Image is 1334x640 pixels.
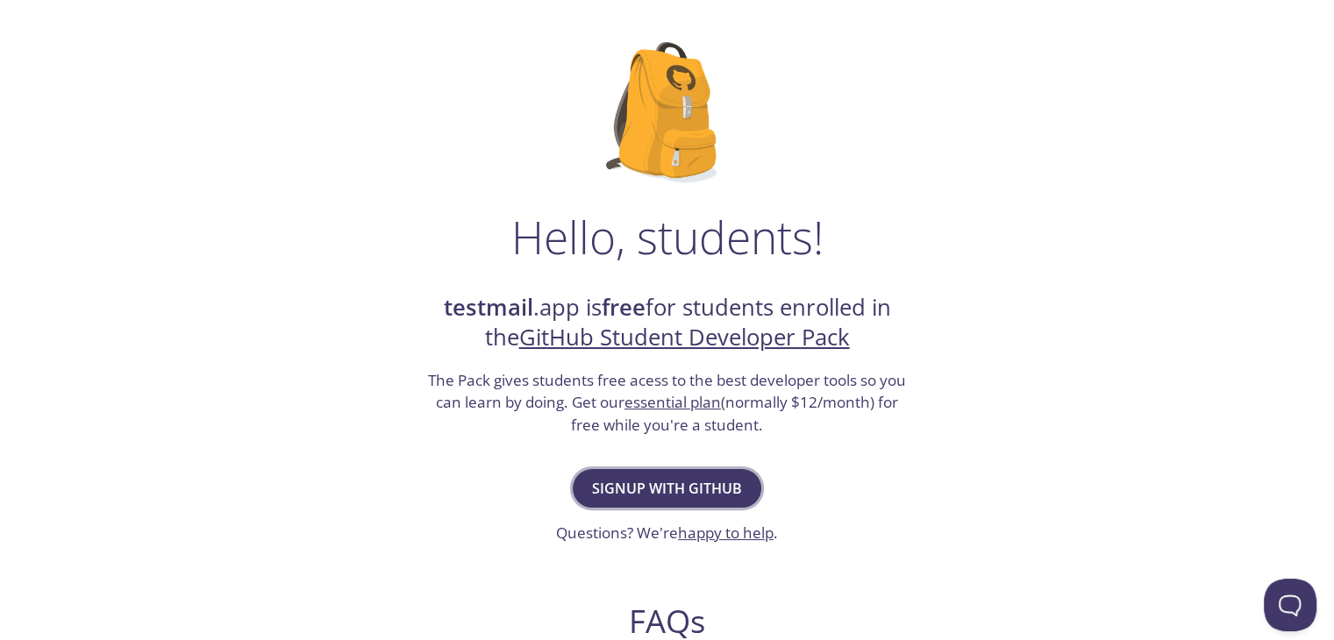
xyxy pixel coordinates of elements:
[678,523,774,543] a: happy to help
[556,522,778,544] h3: Questions? We're .
[606,42,728,182] img: github-student-backpack.png
[426,293,909,353] h2: .app is for students enrolled in the
[519,322,850,352] a: GitHub Student Developer Pack
[573,469,761,508] button: Signup with GitHub
[624,392,721,412] a: essential plan
[602,292,646,323] strong: free
[1264,579,1316,631] iframe: Help Scout Beacon - Open
[444,292,533,323] strong: testmail
[426,369,909,437] h3: The Pack gives students free acess to the best developer tools so you can learn by doing. Get our...
[592,476,742,501] span: Signup with GitHub
[511,210,824,263] h1: Hello, students!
